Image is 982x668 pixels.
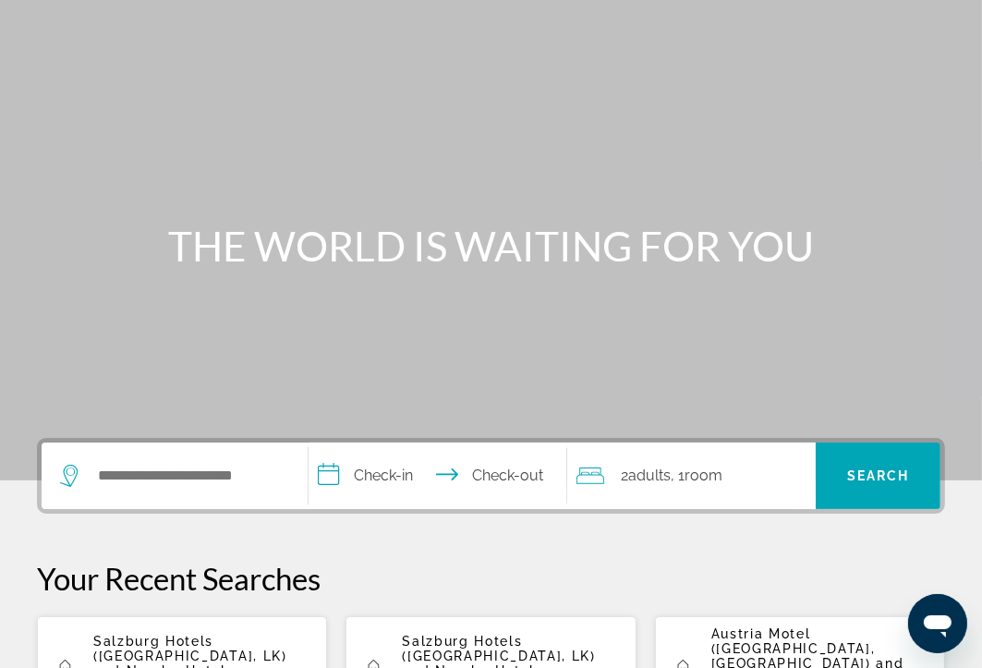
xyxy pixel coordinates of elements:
[816,443,940,509] button: Search
[37,560,945,597] p: Your Recent Searches
[145,222,838,270] h1: THE WORLD IS WAITING FOR YOU
[621,463,671,489] span: 2
[93,634,287,663] span: Salzburg Hotels ([GEOGRAPHIC_DATA], LK)
[309,443,566,509] button: Check in and out dates
[567,443,816,509] button: Travelers: 2 adults, 0 children
[402,634,596,663] span: Salzburg Hotels ([GEOGRAPHIC_DATA], LK)
[42,443,940,509] div: Search widget
[671,463,722,489] span: , 1
[847,468,910,483] span: Search
[685,467,722,484] span: Room
[628,467,671,484] span: Adults
[908,594,967,653] iframe: Botón para iniciar la ventana de mensajería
